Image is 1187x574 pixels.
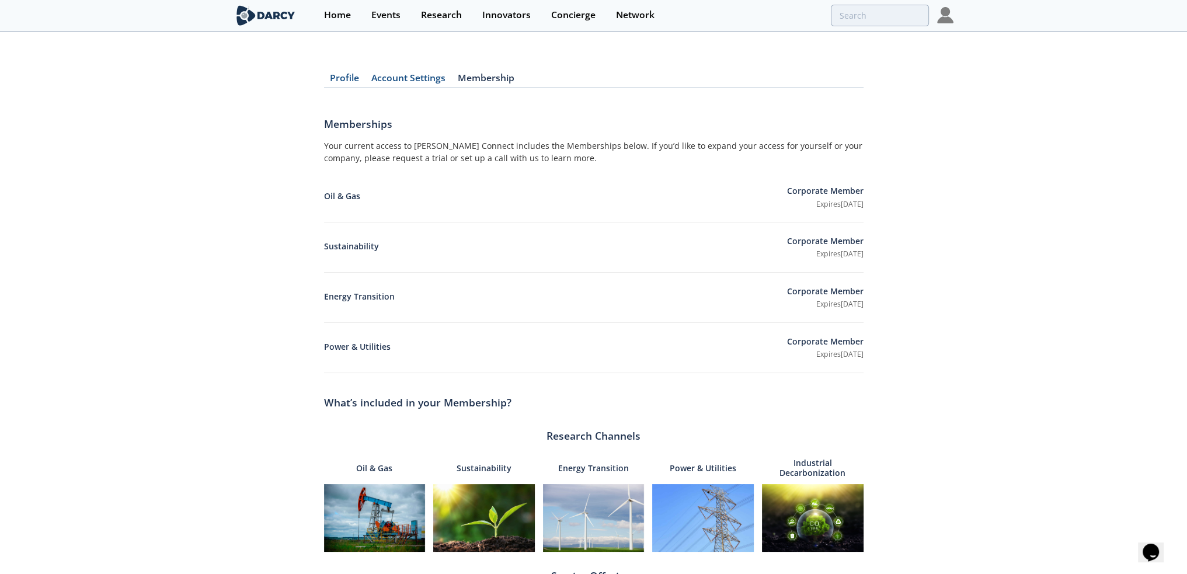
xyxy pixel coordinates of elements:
[787,185,864,199] p: Corporate Member
[551,11,596,20] div: Concierge
[234,5,298,26] img: logo-wide.svg
[433,484,535,552] img: sustainability-770903ad21d5b8021506027e77cf2c8d.jpg
[324,140,864,172] div: Your current access to [PERSON_NAME] Connect includes the Memberships below. If you’d like to exp...
[787,349,864,360] p: Expires [DATE]
[366,74,452,88] a: Account Settings
[543,484,645,552] img: energy-e11202bc638c76e8d54b5a3ddfa9579d.jpg
[787,235,864,249] p: Corporate Member
[1138,527,1175,562] iframe: chat widget
[324,290,787,305] p: Energy Transition
[616,11,655,20] div: Network
[762,455,864,480] p: Industrial Decarbonization
[421,11,462,20] div: Research
[324,74,366,88] a: Profile
[787,199,864,210] p: Expires [DATE]
[762,484,864,552] img: industrial-decarbonization-299db23ffd2d26ea53b85058e0ea4a31.jpg
[558,455,629,480] p: Energy Transition
[324,389,864,416] div: What’s included in your Membership?
[457,455,511,480] p: Sustainability
[371,11,401,20] div: Events
[482,11,531,20] div: Innovators
[652,484,754,552] img: power-0245a545bc4df729e8541453bebf1337.jpg
[324,116,864,140] h1: Memberships
[787,335,864,350] p: Corporate Member
[937,7,953,23] img: Profile
[324,428,864,443] div: Research Channels
[324,340,787,355] p: Power & Utilities
[831,5,929,26] input: Advanced Search
[324,190,787,204] p: Oil & Gas
[324,11,351,20] div: Home
[670,455,736,480] p: Power & Utilities
[787,249,864,259] p: Expires [DATE]
[324,484,426,552] img: oilandgas-64dff166b779d667df70ba2f03b7bb17.jpg
[787,285,864,300] p: Corporate Member
[324,240,787,255] p: Sustainability
[452,74,521,88] a: Membership
[787,299,864,309] p: Expires [DATE]
[356,455,392,480] p: Oil & Gas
